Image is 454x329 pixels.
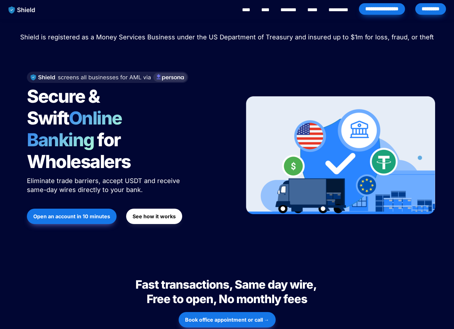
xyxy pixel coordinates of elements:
span: Secure & Swift [27,85,102,129]
strong: See how it works [133,213,176,220]
a: See how it works [126,205,182,227]
button: Book office appointment or call → [179,312,276,327]
img: website logo [5,3,38,17]
span: Fast transactions, Same day wire, Free to open, No monthly fees [135,277,319,306]
button: Open an account in 10 minutes [27,209,117,224]
span: for Wholesalers [27,129,131,173]
span: Online Banking [27,107,128,151]
strong: Book office appointment or call → [185,317,269,323]
span: Eliminate trade barriers, accept USDT and receive same-day wires directly to your bank. [27,177,182,194]
button: See how it works [126,209,182,224]
span: Shield is registered as a Money Services Business under the US Department of Treasury and insured... [20,33,434,41]
strong: Open an account in 10 minutes [33,213,110,220]
a: Open an account in 10 minutes [27,205,117,227]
